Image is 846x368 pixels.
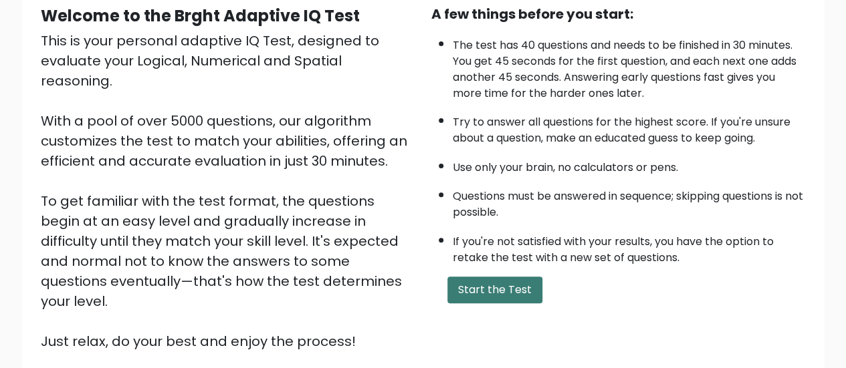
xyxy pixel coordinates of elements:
[453,31,806,102] li: The test has 40 questions and needs to be finished in 30 minutes. You get 45 seconds for the firs...
[453,108,806,146] li: Try to answer all questions for the highest score. If you're unsure about a question, make an edu...
[41,5,360,27] b: Welcome to the Brght Adaptive IQ Test
[453,153,806,176] li: Use only your brain, no calculators or pens.
[41,31,415,351] div: This is your personal adaptive IQ Test, designed to evaluate your Logical, Numerical and Spatial ...
[453,227,806,266] li: If you're not satisfied with your results, you have the option to retake the test with a new set ...
[447,277,542,303] button: Start the Test
[431,4,806,24] div: A few things before you start:
[453,182,806,220] li: Questions must be answered in sequence; skipping questions is not possible.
